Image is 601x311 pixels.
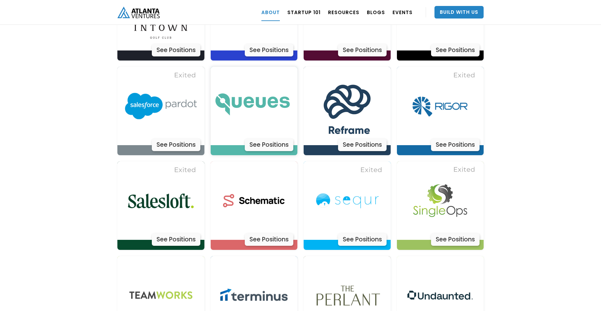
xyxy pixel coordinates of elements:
div: See Positions [245,233,293,246]
div: See Positions [338,44,387,56]
img: Actively Learn [215,161,293,240]
img: Actively Learn [122,161,200,240]
a: BLOGS [367,3,385,21]
div: See Positions [152,44,200,56]
a: Startup 101 [287,3,321,21]
img: Actively Learn [401,161,479,240]
div: See Positions [152,233,200,246]
div: See Positions [245,139,293,151]
a: Actively LearnSee Positions [211,67,298,155]
a: Actively LearnSee Positions [117,67,204,155]
a: Actively LearnSee Positions [304,67,391,155]
a: ABOUT [261,3,280,21]
a: Actively LearnSee Positions [304,161,391,250]
div: See Positions [431,139,480,151]
div: See Positions [431,44,480,56]
div: See Positions [338,233,387,246]
a: Actively LearnSee Positions [117,161,204,250]
img: Actively Learn [215,67,293,145]
img: Actively Learn [122,67,200,145]
img: Actively Learn [401,67,479,145]
a: Actively LearnSee Positions [397,67,484,155]
a: Actively LearnSee Positions [211,161,298,250]
div: See Positions [431,233,480,246]
img: Actively Learn [308,67,386,145]
a: Actively LearnSee Positions [397,161,484,250]
div: See Positions [338,139,387,151]
a: Build With Us [434,6,484,18]
img: Actively Learn [308,161,386,240]
a: RESOURCES [328,3,359,21]
a: EVENTS [393,3,413,21]
div: See Positions [152,139,200,151]
div: See Positions [245,44,293,56]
